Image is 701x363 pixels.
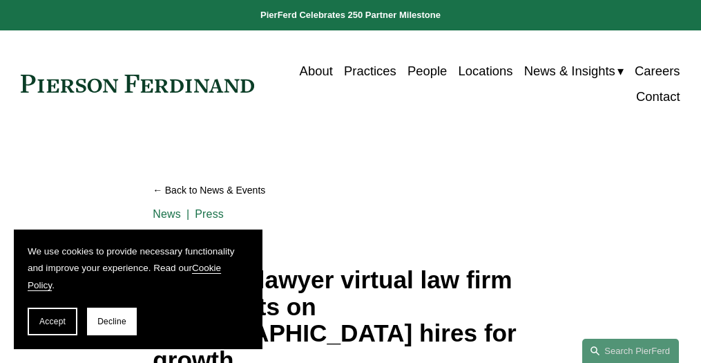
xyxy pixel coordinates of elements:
[28,263,221,290] a: Cookie Policy
[300,58,333,84] a: About
[28,308,77,335] button: Accept
[153,208,181,220] a: News
[636,84,680,109] a: Contact
[195,208,224,220] a: Press
[87,308,137,335] button: Decline
[97,317,126,326] span: Decline
[407,58,447,84] a: People
[39,317,66,326] span: Accept
[524,58,624,84] a: folder dropdown
[459,58,513,84] a: Locations
[153,179,548,202] a: Back to News & Events
[524,59,615,82] span: News & Insights
[582,339,679,363] a: Search this site
[635,58,680,84] a: Careers
[14,230,262,349] section: Cookie banner
[344,58,396,84] a: Practices
[28,243,249,294] p: We use cookies to provide necessary functionality and improve your experience. Read our .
